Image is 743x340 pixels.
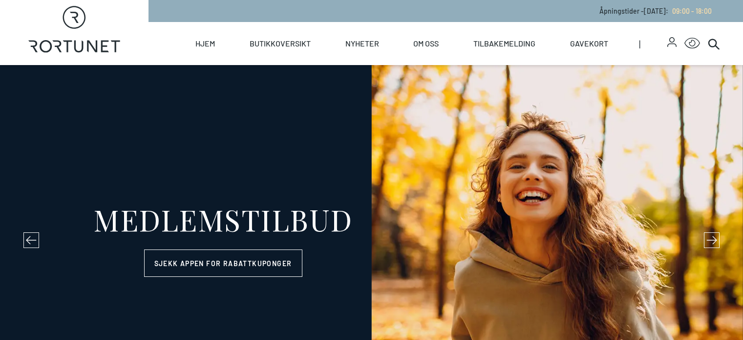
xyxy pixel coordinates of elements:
[250,22,311,65] a: Butikkoversikt
[473,22,535,65] a: Tilbakemelding
[668,7,712,15] a: 09:00 - 18:00
[570,22,608,65] a: Gavekort
[599,6,712,16] p: Åpningstider - [DATE] :
[684,36,700,51] button: Open Accessibility Menu
[413,22,439,65] a: Om oss
[195,22,215,65] a: Hjem
[93,204,353,234] div: MEDLEMSTILBUD
[672,7,712,15] span: 09:00 - 18:00
[144,249,302,277] a: Sjekk appen for rabattkuponger
[345,22,379,65] a: Nyheter
[639,22,667,65] span: |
